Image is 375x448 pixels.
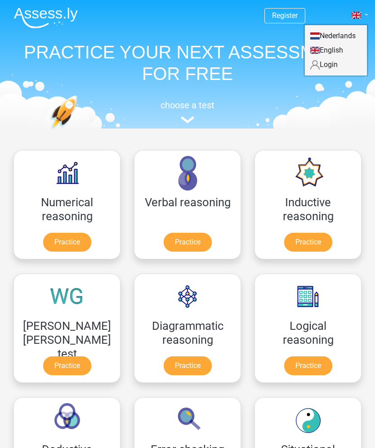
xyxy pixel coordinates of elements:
[181,116,194,123] img: assessment
[164,356,212,375] a: Practice
[50,95,108,166] img: practice
[7,100,368,111] h5: choose a test
[284,356,332,375] a: Practice
[43,233,91,252] a: Practice
[305,29,367,43] a: Nederlands
[305,58,367,72] a: Login
[43,356,91,375] a: Practice
[7,41,368,84] h1: PRACTICE YOUR NEXT ASSESSMENT FOR FREE
[164,233,212,252] a: Practice
[14,7,78,28] img: Assessly
[284,233,332,252] a: Practice
[305,43,367,58] a: English
[7,100,368,124] a: choose a test
[272,11,298,20] a: Register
